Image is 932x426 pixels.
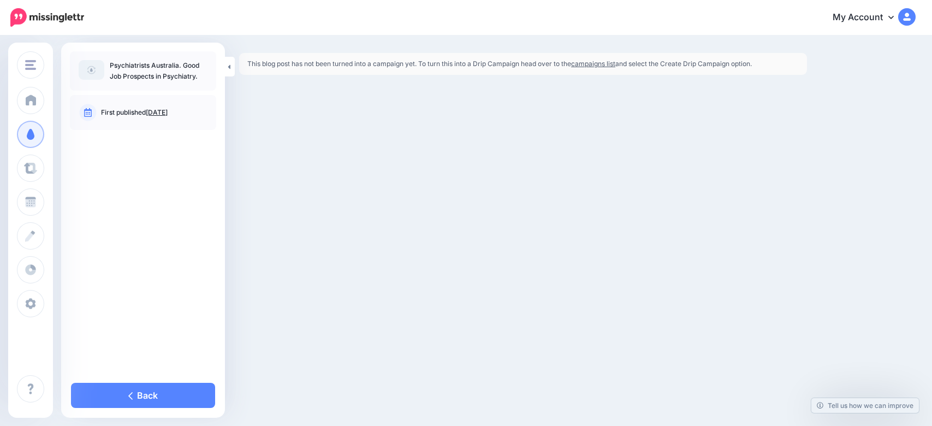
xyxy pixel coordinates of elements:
[25,60,36,70] img: menu.png
[79,60,104,80] img: article-default-image-icon.png
[110,60,207,82] p: Psychiatrists Australia. Good Job Prospects in Psychiatry.
[822,4,916,31] a: My Account
[146,108,168,116] a: [DATE]
[10,8,84,27] img: Missinglettr
[239,53,807,75] div: This blog post has not been turned into a campaign yet. To turn this into a Drip Campaign head ov...
[101,108,207,117] p: First published
[811,398,919,413] a: Tell us how we can improve
[571,60,615,68] a: campaigns list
